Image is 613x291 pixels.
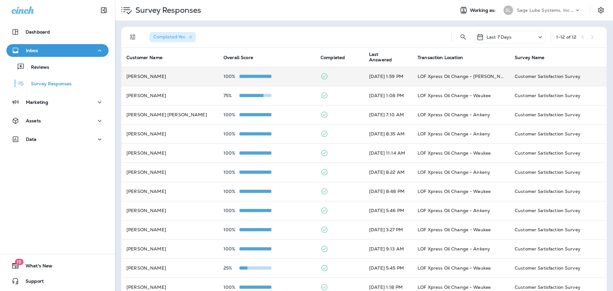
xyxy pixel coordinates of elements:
[223,285,239,290] p: 100%
[6,60,109,73] button: Reviews
[364,143,412,163] td: [DATE] 11:14 AM
[470,8,497,13] span: Working as:
[364,105,412,124] td: [DATE] 7:10 AM
[223,55,261,60] span: Overall Score
[133,5,201,15] p: Survey Responses
[364,220,412,239] td: [DATE] 3:27 PM
[121,143,218,163] td: [PERSON_NAME]
[6,44,109,57] button: Inbox
[412,239,510,258] td: LOF Xpress Oil Change - Ankeny
[126,55,163,60] span: Customer Name
[19,263,52,271] span: What's New
[364,124,412,143] td: [DATE] 8:35 AM
[6,275,109,287] button: Support
[121,163,218,182] td: [PERSON_NAME]
[364,163,412,182] td: [DATE] 8:22 AM
[126,31,139,43] button: Filters
[457,31,470,43] button: Search Survey Responses
[153,34,185,40] span: Completed : Yes
[412,258,510,278] td: LOF Xpress Oil Change - Waukee
[412,124,510,143] td: LOF Xpress Oil Change - Ankeny
[223,150,239,156] p: 100%
[6,114,109,127] button: Assets
[26,48,38,53] p: Inbox
[510,182,607,201] td: Customer Satisfaction Survey
[19,279,44,286] span: Support
[412,182,510,201] td: LOF Xpress Oil Change - Waukee
[412,143,510,163] td: LOF Xpress Oil Change - Waukee
[26,29,50,34] p: Dashboard
[223,227,239,232] p: 100%
[121,220,218,239] td: [PERSON_NAME]
[25,81,72,87] p: Survey Responses
[26,118,41,123] p: Assets
[6,77,109,90] button: Survey Responses
[515,55,545,60] span: Survey Name
[515,55,553,60] span: Survey Name
[364,182,412,201] td: [DATE] 8:48 PM
[510,124,607,143] td: Customer Satisfaction Survey
[223,112,239,117] p: 100%
[223,93,239,98] p: 75%
[369,52,402,63] span: Last Answered
[26,137,37,142] p: Data
[510,239,607,258] td: Customer Satisfaction Survey
[95,4,113,17] button: Collapse Sidebar
[223,55,253,60] span: Overall Score
[412,67,510,86] td: LOF Xpress Oil Change - [PERSON_NAME]
[510,67,607,86] td: Customer Satisfaction Survey
[321,55,345,60] span: Completed
[126,55,171,60] span: Customer Name
[412,201,510,220] td: LOF Xpress Oil Change - Ankeny
[6,259,109,272] button: 19What's New
[369,52,410,63] span: Last Answered
[510,143,607,163] td: Customer Satisfaction Survey
[6,133,109,146] button: Data
[364,67,412,86] td: [DATE] 1:59 PM
[6,26,109,38] button: Dashboard
[510,258,607,278] td: Customer Satisfaction Survey
[15,259,23,265] span: 19
[121,239,218,258] td: [PERSON_NAME]
[223,246,239,251] p: 100%
[487,34,512,40] p: Last 7 Days
[510,163,607,182] td: Customer Satisfaction Survey
[223,74,239,79] p: 100%
[412,220,510,239] td: LOF Xpress Oil Change - Waukee
[149,32,196,42] div: Completed:Yes
[364,86,412,105] td: [DATE] 1:08 PM
[364,201,412,220] td: [DATE] 5:46 PM
[418,55,471,60] span: Transaction Location
[412,105,510,124] td: LOF Xpress Oil Change - Ankeny
[364,258,412,278] td: [DATE] 5:45 PM
[26,100,48,105] p: Marketing
[510,86,607,105] td: Customer Satisfaction Survey
[121,201,218,220] td: [PERSON_NAME]
[510,220,607,239] td: Customer Satisfaction Survey
[418,55,463,60] span: Transaction Location
[595,4,607,16] button: Settings
[503,5,513,15] div: SL
[121,124,218,143] td: [PERSON_NAME]
[121,67,218,86] td: [PERSON_NAME]
[25,65,49,71] p: Reviews
[223,189,239,194] p: 100%
[510,201,607,220] td: Customer Satisfaction Survey
[364,239,412,258] td: [DATE] 9:13 AM
[510,105,607,124] td: Customer Satisfaction Survey
[556,34,576,40] div: 1 - 12 of 12
[121,86,218,105] td: [PERSON_NAME]
[321,55,353,60] span: Completed
[517,8,574,13] p: Sage Lube Systems, Inc dba LOF Xpress Oil Change
[6,96,109,109] button: Marketing
[223,170,239,175] p: 100%
[412,163,510,182] td: LOF Xpress Oil Change - Ankeny
[121,105,218,124] td: [PERSON_NAME] [PERSON_NAME]
[223,131,239,136] p: 100%
[223,265,239,271] p: 25%
[223,208,239,213] p: 100%
[412,86,510,105] td: LOF Xpress Oil Change - Waukee
[121,182,218,201] td: [PERSON_NAME]
[121,258,218,278] td: [PERSON_NAME]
